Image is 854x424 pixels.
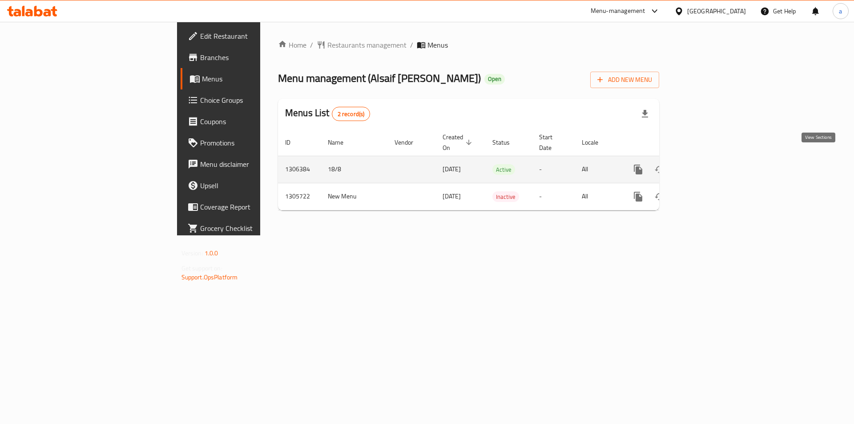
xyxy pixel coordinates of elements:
[200,180,313,191] span: Upsell
[328,137,355,148] span: Name
[200,223,313,234] span: Grocery Checklist
[443,163,461,175] span: [DATE]
[181,68,320,89] a: Menus
[181,271,238,283] a: Support.OpsPlatform
[484,75,505,83] span: Open
[332,110,370,118] span: 2 record(s)
[181,262,222,274] span: Get support on:
[200,137,313,148] span: Promotions
[278,129,720,210] table: enhanced table
[628,186,649,207] button: more
[492,165,515,175] span: Active
[202,73,313,84] span: Menus
[575,183,620,210] td: All
[200,95,313,105] span: Choice Groups
[285,137,302,148] span: ID
[278,68,481,88] span: Menu management ( Alsaif [PERSON_NAME] )
[332,107,371,121] div: Total records count
[200,31,313,41] span: Edit Restaurant
[443,190,461,202] span: [DATE]
[321,183,387,210] td: New Menu
[181,218,320,239] a: Grocery Checklist
[620,129,720,156] th: Actions
[181,132,320,153] a: Promotions
[278,40,659,50] nav: breadcrumb
[200,159,313,170] span: Menu disclaimer
[634,103,656,125] div: Export file
[317,40,407,50] a: Restaurants management
[687,6,746,16] div: [GEOGRAPHIC_DATA]
[532,156,575,183] td: -
[628,159,649,180] button: more
[321,156,387,183] td: 18/8
[200,202,313,212] span: Coverage Report
[492,192,519,202] span: Inactive
[590,72,659,88] button: Add New Menu
[181,47,320,68] a: Branches
[410,40,413,50] li: /
[492,137,521,148] span: Status
[181,89,320,111] a: Choice Groups
[575,156,620,183] td: All
[492,164,515,175] div: Active
[181,196,320,218] a: Coverage Report
[181,153,320,175] a: Menu disclaimer
[532,183,575,210] td: -
[205,247,218,259] span: 1.0.0
[427,40,448,50] span: Menus
[839,6,842,16] span: a
[285,106,370,121] h2: Menus List
[492,191,519,202] div: Inactive
[200,116,313,127] span: Coupons
[582,137,610,148] span: Locale
[649,159,670,180] button: Change Status
[597,74,652,85] span: Add New Menu
[484,74,505,85] div: Open
[395,137,425,148] span: Vendor
[200,52,313,63] span: Branches
[181,175,320,196] a: Upsell
[327,40,407,50] span: Restaurants management
[181,111,320,132] a: Coupons
[539,132,564,153] span: Start Date
[443,132,475,153] span: Created On
[649,186,670,207] button: Change Status
[181,25,320,47] a: Edit Restaurant
[181,247,203,259] span: Version:
[591,6,645,16] div: Menu-management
